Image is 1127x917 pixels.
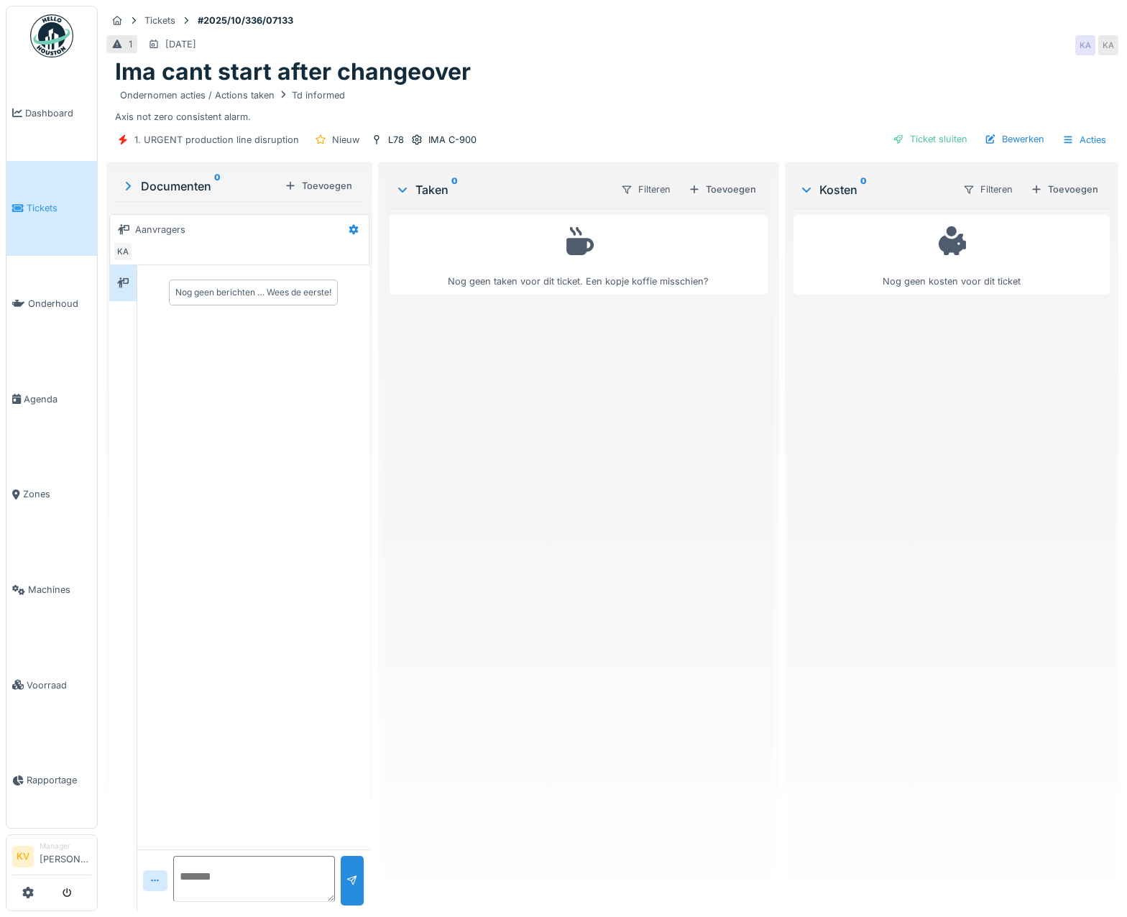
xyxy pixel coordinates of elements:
[6,447,97,543] a: Zones
[134,133,299,147] div: 1. URGENT production line disruption
[175,286,331,299] div: Nog geen berichten … Wees de eerste!
[40,841,91,852] div: Manager
[135,223,185,236] div: Aanvragers
[121,178,279,195] div: Documenten
[1098,35,1118,55] div: KA
[165,37,196,51] div: [DATE]
[12,846,34,867] li: KV
[25,106,91,120] span: Dashboard
[214,178,221,195] sup: 0
[887,129,973,149] div: Ticket sluiten
[1075,35,1095,55] div: KA
[129,37,132,51] div: 1
[115,86,1110,124] div: Axis not zero consistent alarm.
[27,773,91,787] span: Rapportage
[27,201,91,215] span: Tickets
[144,14,175,27] div: Tickets
[279,176,358,195] div: Toevoegen
[120,88,345,102] div: Ondernomen acties / Actions taken Td informed
[860,181,867,198] sup: 0
[6,65,97,161] a: Dashboard
[192,14,299,27] strong: #2025/10/336/07133
[27,678,91,692] span: Voorraad
[6,256,97,351] a: Onderhoud
[388,133,404,147] div: L78
[28,297,91,310] span: Onderhoud
[615,179,677,200] div: Filteren
[115,58,471,86] h1: Ima cant start after changeover
[28,583,91,596] span: Machines
[683,180,762,199] div: Toevoegen
[395,181,609,198] div: Taken
[451,181,458,198] sup: 0
[399,221,758,288] div: Nog geen taken voor dit ticket. Een kopje koffie misschien?
[6,161,97,257] a: Tickets
[803,221,1100,288] div: Nog geen kosten voor dit ticket
[30,14,73,57] img: Badge_color-CXgf-gQk.svg
[1025,180,1104,199] div: Toevoegen
[23,487,91,501] span: Zones
[6,733,97,829] a: Rapportage
[428,133,477,147] div: IMA C-900
[6,637,97,733] a: Voorraad
[24,392,91,406] span: Agenda
[957,179,1019,200] div: Filteren
[332,133,359,147] div: Nieuw
[799,181,951,198] div: Kosten
[113,241,133,262] div: KA
[6,351,97,447] a: Agenda
[979,129,1050,149] div: Bewerken
[6,542,97,637] a: Machines
[1056,129,1113,150] div: Acties
[12,841,91,875] a: KV Manager[PERSON_NAME]
[40,841,91,872] li: [PERSON_NAME]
